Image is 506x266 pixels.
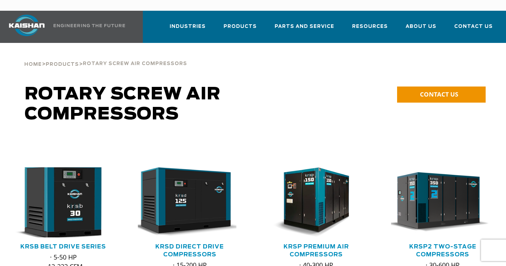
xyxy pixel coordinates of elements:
[170,17,206,41] a: Industries
[46,62,79,67] span: Products
[391,167,495,237] div: krsp350
[224,23,257,31] span: Products
[170,23,206,31] span: Industries
[1,164,115,241] img: krsb30
[46,61,79,67] a: Products
[352,17,388,41] a: Resources
[386,167,490,237] img: krsp350
[155,244,224,257] a: KRSD Direct Drive Compressors
[454,17,493,41] a: Contact Us
[24,61,42,67] a: Home
[25,86,221,123] span: Rotary Screw Air Compressors
[259,167,363,237] img: krsp150
[454,23,493,31] span: Contact Us
[132,167,236,237] img: krsd125
[397,87,486,103] a: CONTACT US
[420,90,458,98] span: CONTACT US
[20,244,106,250] a: KRSB Belt Drive Series
[275,23,334,31] span: Parts and Service
[352,23,388,31] span: Resources
[54,24,125,27] img: Engineering the future
[11,167,115,237] div: krsb30
[284,244,349,257] a: KRSP Premium Air Compressors
[406,23,436,31] span: About Us
[24,62,42,67] span: Home
[406,17,436,41] a: About Us
[265,167,368,237] div: krsp150
[24,43,187,70] div: > >
[275,17,334,41] a: Parts and Service
[83,61,187,66] span: Rotary Screw Air Compressors
[138,167,241,237] div: krsd125
[224,17,257,41] a: Products
[409,244,476,257] a: KRSP2 Two-Stage Compressors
